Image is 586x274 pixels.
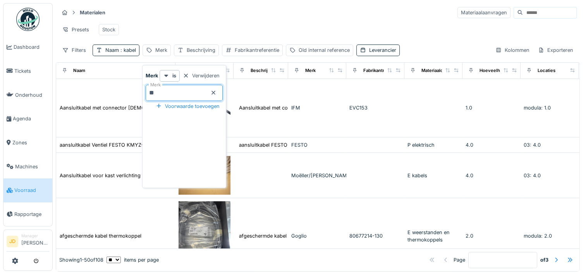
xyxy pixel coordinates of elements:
div: Naam [105,46,136,54]
span: Onderhoud [15,91,49,99]
strong: of 3 [540,256,548,264]
span: Voorraad [14,187,49,194]
div: EVC153 [349,104,401,111]
div: Goglio [291,232,343,240]
img: afgeschermde kabel thermokoppel [179,201,230,271]
div: P elektrisch [407,141,459,149]
img: Badge_color-CXgf-gQk.svg [16,8,40,31]
div: Merk [305,67,316,74]
li: JD [7,236,18,247]
div: Old internal reference [299,46,350,54]
div: 4.0 [466,141,517,149]
span: Zones [12,139,49,146]
div: Stock [102,26,115,33]
div: Voorwaarde toevoegen [153,101,223,111]
div: 2.0 [466,232,517,240]
span: 03: 4.0 [524,173,541,178]
div: Aansluitkabel voor kast verlichting [60,172,141,179]
div: Leverancier [369,46,396,54]
div: Fabrikantreferentie [363,67,404,74]
span: Tickets [14,67,49,75]
div: aansluitkabel Ventiel FESTO KMYZ-3-24-5-LED-PUR-B [60,141,190,149]
div: aansluitkabel FESTO Ventiel aansluitkabel KMYZ... [239,141,357,149]
div: afgeschermde kabel thermokoppel [60,232,141,240]
div: Beschrijving [251,67,277,74]
span: 03: 4.0 [524,142,541,148]
div: Kolommen [492,45,533,56]
div: Naam [73,67,85,74]
div: Exporteren [534,45,577,56]
li: [PERSON_NAME] [21,233,49,250]
div: Aansluitkabel met connector [DEMOGRAPHIC_DATA] 2 METER EVC153 [60,104,227,111]
div: E kabels [407,172,459,179]
div: Moëller/[PERSON_NAME]/Schneider/Telemecanique… [291,172,343,179]
div: Manager [21,233,49,239]
div: Materiaalcategorie [421,67,461,74]
div: afgeschermde kabel thermokoppel per 10m voor... [239,232,357,240]
div: IFM [291,104,343,111]
div: Filters [59,45,89,56]
div: Materiaalaanvragen [457,7,510,18]
div: FESTO [291,141,343,149]
span: : kabel [119,47,136,53]
span: Agenda [13,115,49,122]
span: modula: 2.0 [524,233,552,239]
span: Machines [15,163,49,170]
strong: Materialen [77,9,108,16]
div: items per page [107,256,159,264]
div: E weerstanden en thermokoppels [407,229,459,243]
strong: is [172,72,176,79]
div: Hoeveelheid [479,67,507,74]
div: Beschrijving [187,46,215,54]
div: Page [454,256,465,264]
span: Dashboard [14,43,49,51]
strong: Merk [146,72,158,79]
span: Rapportage [14,211,49,218]
div: 4.0 [466,172,517,179]
div: Aansluitkabel met connector [DEMOGRAPHIC_DATA] EVC153 [239,104,383,111]
div: Merk [155,46,167,54]
div: Showing 1 - 50 of 108 [59,256,103,264]
div: 1.0 [466,104,517,111]
label: Merk [149,82,162,88]
div: Verwijderen [180,70,223,81]
div: Presets [59,24,93,35]
div: Fabrikantreferentie [235,46,279,54]
div: 80677214-130 [349,232,401,240]
span: modula: 1.0 [524,105,551,111]
div: Locaties [538,67,555,74]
